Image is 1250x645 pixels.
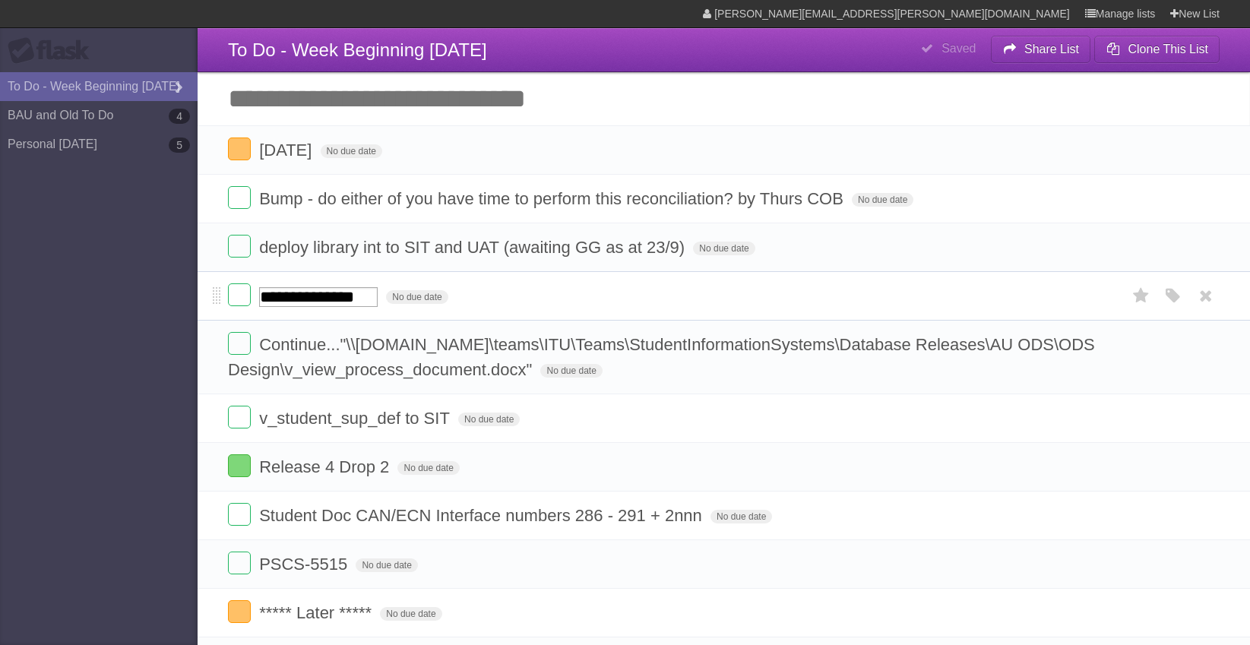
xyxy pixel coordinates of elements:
label: Done [228,454,251,477]
label: Done [228,332,251,355]
label: Done [228,186,251,209]
label: Star task [1127,283,1156,308]
span: No due date [380,607,441,621]
span: Student Doc CAN/ECN Interface numbers 286 - 291 + 2nnn [259,506,706,525]
span: No due date [386,290,448,304]
span: [DATE] [259,141,315,160]
span: No due date [397,461,459,475]
button: Clone This List [1094,36,1220,63]
b: Share List [1024,43,1079,55]
label: Done [228,600,251,623]
label: Done [228,503,251,526]
span: No due date [356,558,417,572]
span: To Do - Week Beginning [DATE] [228,40,487,60]
div: Flask [8,37,99,65]
span: Release 4 Drop 2 [259,457,393,476]
b: Saved [941,42,976,55]
label: Done [228,552,251,574]
b: 5 [169,138,190,153]
label: Done [228,235,251,258]
span: No due date [540,364,602,378]
span: No due date [458,413,520,426]
span: v_student_sup_def to SIT [259,409,454,428]
b: Clone This List [1128,43,1208,55]
span: Bump - do either of you have time to perform this reconciliation? by Thurs COB [259,189,847,208]
span: Continue..."\\[DOMAIN_NAME]\teams\ITU\Teams\StudentInformationSystems\Database Releases\AU ODS\OD... [228,335,1095,379]
span: PSCS-5515 [259,555,351,574]
span: No due date [710,510,772,523]
label: Done [228,406,251,428]
span: No due date [693,242,755,255]
span: No due date [321,144,382,158]
span: deploy library int to SIT and UAT (awaiting GG as at 23/9) [259,238,688,257]
label: Done [228,283,251,306]
button: Share List [991,36,1091,63]
span: No due date [852,193,913,207]
b: 4 [169,109,190,124]
label: Done [228,138,251,160]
